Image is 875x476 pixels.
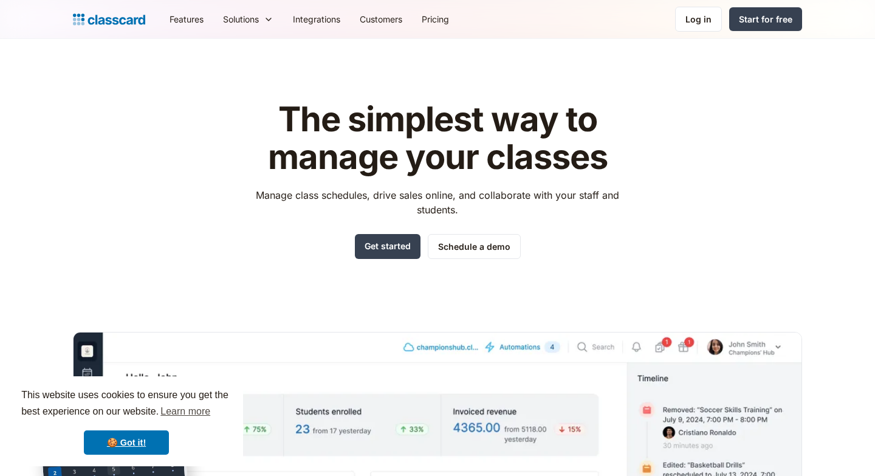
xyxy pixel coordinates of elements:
[685,13,712,26] div: Log in
[223,13,259,26] div: Solutions
[412,5,459,33] a: Pricing
[283,5,350,33] a: Integrations
[675,7,722,32] a: Log in
[21,388,232,421] span: This website uses cookies to ensure you get the best experience on our website.
[159,402,212,421] a: learn more about cookies
[729,7,802,31] a: Start for free
[350,5,412,33] a: Customers
[160,5,213,33] a: Features
[10,376,243,466] div: cookieconsent
[428,234,521,259] a: Schedule a demo
[245,101,631,176] h1: The simplest way to manage your classes
[355,234,420,259] a: Get started
[84,430,169,455] a: dismiss cookie message
[245,188,631,217] p: Manage class schedules, drive sales online, and collaborate with your staff and students.
[213,5,283,33] div: Solutions
[73,11,145,28] a: home
[739,13,792,26] div: Start for free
